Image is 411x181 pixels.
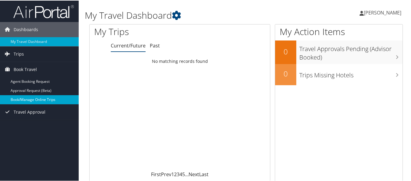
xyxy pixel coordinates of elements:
a: 1 [171,170,174,177]
a: 5 [182,170,185,177]
span: Trips [14,46,24,61]
span: [PERSON_NAME] [364,9,401,15]
a: Last [199,170,209,177]
a: [PERSON_NAME] [360,3,407,21]
h2: 0 [275,68,296,78]
a: 0Travel Approvals Pending (Advisor Booked) [275,40,403,63]
td: No matching records found [90,55,270,66]
h1: My Trips [94,25,190,37]
h1: My Travel Dashboard [85,8,300,21]
a: 2 [174,170,177,177]
a: Prev [161,170,171,177]
h2: 0 [275,46,296,56]
a: 3 [177,170,179,177]
span: Dashboards [14,21,38,37]
a: 0Trips Missing Hotels [275,63,403,85]
h3: Travel Approvals Pending (Advisor Booked) [299,41,403,61]
span: … [185,170,189,177]
a: Next [189,170,199,177]
h3: Trips Missing Hotels [299,67,403,79]
img: airportal-logo.png [13,4,74,18]
h1: My Action Items [275,25,403,37]
a: 4 [179,170,182,177]
span: Travel Approval [14,104,45,119]
a: Past [150,42,160,48]
span: Book Travel [14,61,37,76]
a: Current/Future [111,42,146,48]
a: First [151,170,161,177]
